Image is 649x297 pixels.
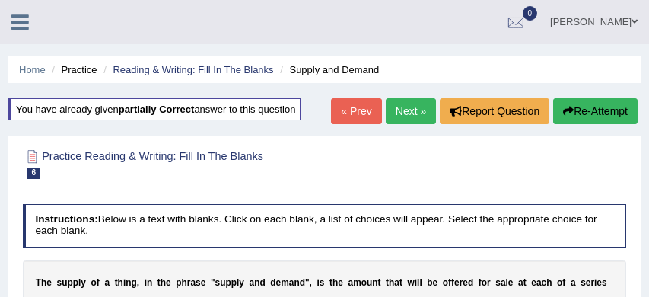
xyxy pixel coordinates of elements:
b: t [329,277,332,288]
b: n [126,277,131,288]
b: p [73,277,78,288]
b: a [394,277,399,288]
b: " [211,277,215,288]
li: Supply and Demand [276,62,379,77]
b: e [463,277,468,288]
b: m [281,277,289,288]
b: r [460,277,463,288]
b: s [57,277,62,288]
b: r [187,277,191,288]
b: r [487,277,491,288]
b: e [508,277,514,288]
a: Home [19,64,46,75]
b: o [482,277,487,288]
b: c [542,277,547,288]
b: t [399,277,402,288]
b: partially correct [119,104,195,115]
h4: Below is a text with blanks. Click on each blank, a list of choices will appear. Select the appro... [23,204,627,247]
b: a [250,277,255,288]
b: d [270,277,275,288]
div: You have already given answer to this question [8,98,301,120]
b: e [531,277,536,288]
b: e [597,277,602,288]
b: a [518,277,523,288]
b: T [36,277,41,288]
b: s [215,277,221,288]
b: e [201,277,206,288]
b: l [419,277,422,288]
b: o [557,277,562,288]
b: i [145,277,147,288]
b: p [225,277,231,288]
b: f [479,277,482,288]
b: e [46,277,52,288]
b: a [571,277,576,288]
b: n [372,277,377,288]
b: a [501,277,506,288]
button: Report Question [440,98,549,124]
b: s [602,277,607,288]
b: h [118,277,123,288]
h2: Practice Reading & Writing: Fill In The Blanks [23,147,397,179]
b: d [300,277,305,288]
b: a [536,277,542,288]
b: s [495,277,501,288]
b: g [131,277,136,288]
b: a [104,277,110,288]
b: f [448,277,451,288]
b: s [320,277,325,288]
b: y [239,277,244,288]
b: n [147,277,152,288]
b: h [161,277,166,288]
li: Practice [48,62,97,77]
b: l [506,277,508,288]
b: a [348,277,354,288]
b: a [190,277,196,288]
b: b [427,277,432,288]
b: i [317,277,320,288]
b: y [81,277,86,288]
b: l [78,277,81,288]
b: p [231,277,237,288]
b: n [294,277,299,288]
b: d [259,277,265,288]
b: f [451,277,454,288]
b: m [353,277,361,288]
b: s [581,277,586,288]
b: e [433,277,438,288]
b: " [305,277,310,288]
b: h [389,277,394,288]
b: a [289,277,294,288]
b: i [123,277,126,288]
b: e [276,277,282,288]
b: n [254,277,259,288]
b: , [310,277,312,288]
span: 0 [523,6,538,21]
b: Instructions: [35,213,97,225]
b: t [115,277,118,288]
b: i [594,277,597,288]
span: 6 [27,168,41,179]
b: o [443,277,448,288]
b: , [137,277,139,288]
b: o [91,277,97,288]
b: h [41,277,46,288]
b: w [408,277,415,288]
button: Re-Attempt [553,98,638,124]
b: u [367,277,372,288]
b: s [196,277,201,288]
b: l [417,277,419,288]
b: t [386,277,389,288]
b: t [523,277,527,288]
a: Reading & Writing: Fill In The Blanks [113,64,273,75]
b: e [166,277,171,288]
b: e [338,277,343,288]
a: Next » [386,98,436,124]
b: o [361,277,367,288]
b: d [468,277,473,288]
b: l [237,277,239,288]
b: h [546,277,552,288]
b: u [220,277,225,288]
b: e [454,277,460,288]
b: h [182,277,187,288]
